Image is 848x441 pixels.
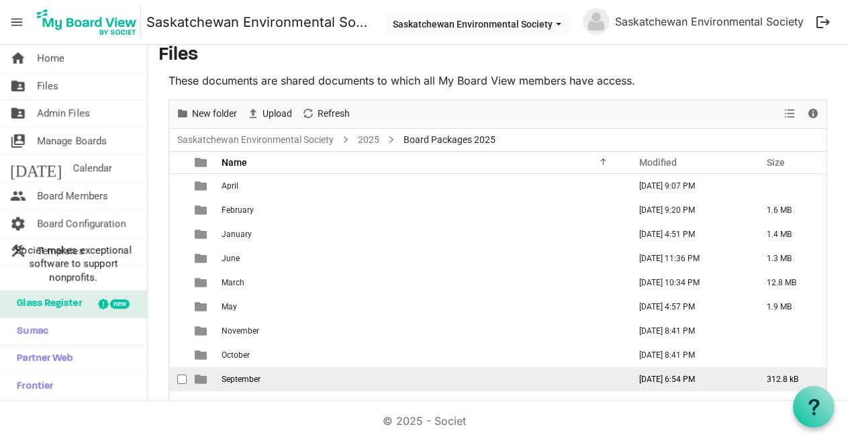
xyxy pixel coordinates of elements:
span: Calendar [73,155,112,182]
td: March is template cell column header Name [218,271,625,295]
td: 1.4 MB is template cell column header Size [753,222,827,246]
div: Details [802,100,825,128]
span: April [222,181,238,191]
td: is template cell column header type [187,246,218,271]
span: Home [37,45,64,72]
span: Upload [261,105,293,122]
span: Sumac [10,318,48,345]
img: My Board View Logo [33,5,141,39]
td: May 21, 2025 8:41 PM column header Modified [625,343,753,367]
span: Size [767,157,785,168]
td: checkbox [169,174,187,198]
td: 1.3 MB is template cell column header Size [753,246,827,271]
td: 1.6 MB is template cell column header Size [753,198,827,222]
td: September 18, 2025 6:54 PM column header Modified [625,367,753,391]
div: View [779,100,802,128]
td: May 21, 2025 8:41 PM column header Modified [625,319,753,343]
p: These documents are shared documents to which all My Board View members have access. [169,72,827,89]
span: Societ makes exceptional software to support nonprofits. [6,244,141,284]
td: checkbox [169,271,187,295]
td: checkbox [169,198,187,222]
td: is template cell column header type [187,174,218,198]
button: Saskatchewan Environmental Society dropdownbutton [384,14,570,33]
span: October [222,350,250,360]
td: checkbox [169,343,187,367]
td: is template cell column header type [187,295,218,319]
td: 312.8 kB is template cell column header Size [753,367,827,391]
span: Modified [639,157,677,168]
span: people [10,183,26,209]
span: Files [37,72,58,99]
span: Board Members [37,183,108,209]
div: New folder [171,100,242,128]
span: Board Configuration [37,210,126,237]
span: November [222,326,259,336]
td: is template cell column header type [187,319,218,343]
td: February is template cell column header Name [218,198,625,222]
td: is template cell column header type [187,222,218,246]
td: 1.9 MB is template cell column header Size [753,295,827,319]
span: New folder [191,105,238,122]
span: May [222,302,237,311]
a: Saskatchewan Environmental Society [175,132,336,148]
span: home [10,45,26,72]
span: Name [222,157,247,168]
td: May 20, 2025 4:57 PM column header Modified [625,295,753,319]
td: January 29, 2025 4:51 PM column header Modified [625,222,753,246]
td: February 20, 2025 9:20 PM column header Modified [625,198,753,222]
div: Upload [242,100,297,128]
td: checkbox [169,246,187,271]
span: switch_account [10,128,26,154]
button: Upload [244,105,295,122]
td: October is template cell column header Name [218,343,625,367]
td: November is template cell column header Name [218,319,625,343]
a: Saskatchewan Environmental Society [146,9,371,36]
td: March 20, 2025 10:34 PM column header Modified [625,271,753,295]
span: Admin Files [37,100,90,127]
span: Board Packages 2025 [401,132,498,148]
td: checkbox [169,222,187,246]
img: no-profile-picture.svg [583,8,610,35]
button: View dropdownbutton [782,105,798,122]
span: June [222,254,240,263]
a: 2025 [355,132,382,148]
button: logout [809,8,837,36]
td: June 26, 2025 11:36 PM column header Modified [625,246,753,271]
span: Frontier [10,373,53,400]
span: folder_shared [10,100,26,127]
span: folder_shared [10,72,26,99]
span: settings [10,210,26,237]
td: is template cell column header type [187,198,218,222]
span: Glass Register [10,291,82,317]
span: September [222,375,261,384]
button: New folder [174,105,240,122]
td: is template cell column header Size [753,174,827,198]
a: Saskatchewan Environmental Society [610,8,809,35]
span: [DATE] [10,155,62,182]
h3: Files [158,44,837,67]
button: Details [804,105,822,122]
td: September is template cell column header Name [218,367,625,391]
td: is template cell column header type [187,271,218,295]
button: Refresh [299,105,352,122]
a: © 2025 - Societ [383,414,466,428]
td: is template cell column header type [187,367,218,391]
td: May 12, 2025 9:07 PM column header Modified [625,174,753,198]
span: menu [4,9,30,35]
span: February [222,205,254,215]
td: June is template cell column header Name [218,246,625,271]
div: new [110,299,130,309]
span: Partner Web [10,346,73,373]
td: checkbox [169,367,187,391]
td: May is template cell column header Name [218,295,625,319]
td: is template cell column header Size [753,343,827,367]
div: Refresh [297,100,355,128]
td: checkbox [169,295,187,319]
span: Refresh [316,105,351,122]
td: is template cell column header type [187,343,218,367]
td: April is template cell column header Name [218,174,625,198]
td: is template cell column header Size [753,319,827,343]
span: Manage Boards [37,128,107,154]
span: January [222,230,252,239]
td: 12.8 MB is template cell column header Size [753,271,827,295]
